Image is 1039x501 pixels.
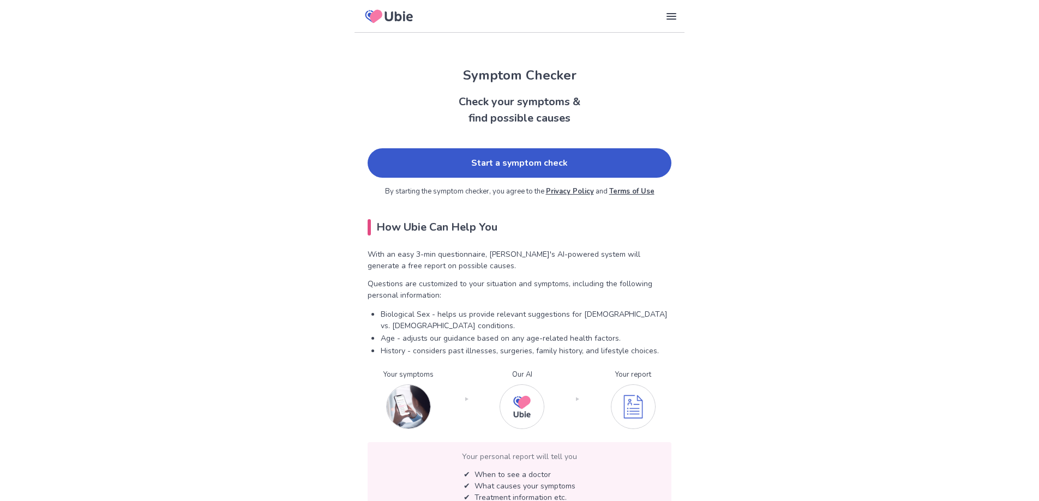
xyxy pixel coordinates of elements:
h1: Symptom Checker [355,65,684,85]
p: Questions are customized to your situation and symptoms, including the following personal informa... [368,278,671,301]
img: You get your personalized report [611,384,656,429]
p: Biological Sex - helps us provide relevant suggestions for [DEMOGRAPHIC_DATA] vs. [DEMOGRAPHIC_DA... [381,309,671,331]
p: ✔︎ What causes your symptoms [464,480,575,492]
p: Age - adjusts our guidance based on any age-related health factors. [381,333,671,344]
p: With an easy 3-min questionnaire, [PERSON_NAME]'s AI-powered system will generate a free report o... [368,249,671,271]
p: ✔ When to see a doctor [464,469,575,480]
p: Your symptoms [383,370,434,381]
p: Your report [611,370,656,381]
h2: How Ubie Can Help You [368,219,671,236]
a: Start a symptom check [368,148,671,178]
p: History - considers past illnesses, surgeries, family history, and lifestyle choices. [381,345,671,357]
a: Privacy Policy [546,186,594,196]
a: Terms of Use [609,186,654,196]
img: Our AI checks your symptoms [500,384,544,429]
p: Your personal report will tell you [376,451,663,462]
img: Input your symptoms [386,384,431,429]
p: Our AI [500,370,544,381]
h2: Check your symptoms & find possible causes [355,94,684,126]
p: By starting the symptom checker, you agree to the and [368,186,671,197]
